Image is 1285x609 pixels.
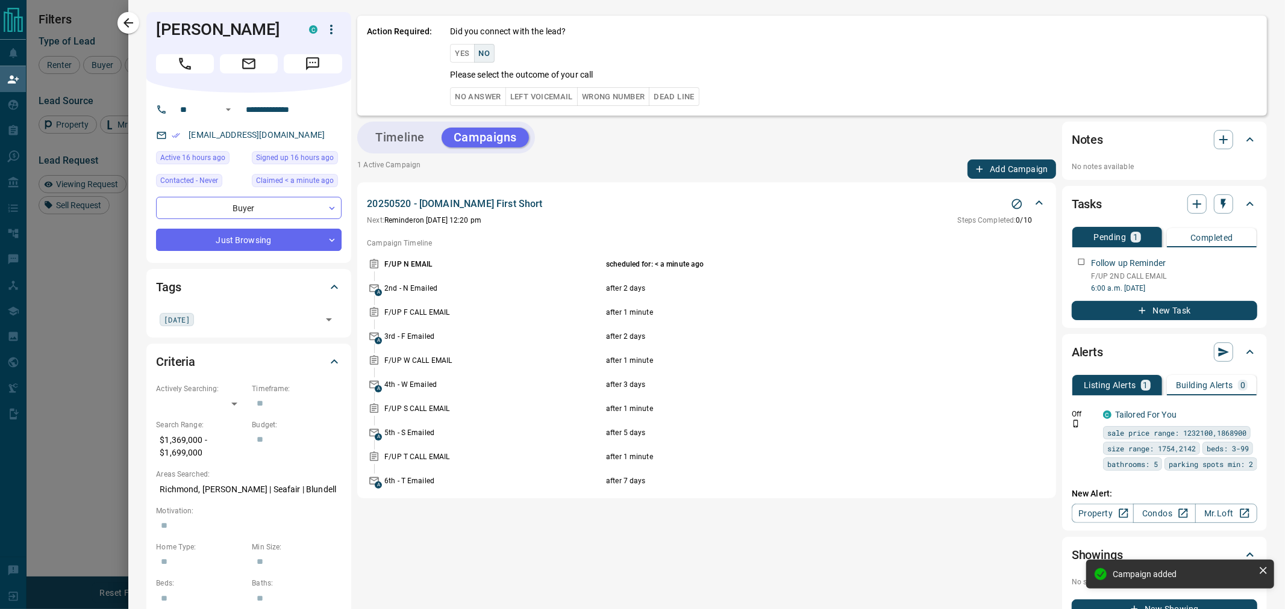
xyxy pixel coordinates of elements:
p: Action Required: [367,25,432,106]
h2: Alerts [1072,342,1103,362]
p: F/UP 2ND CALL EMAIL [1091,271,1257,282]
p: after 5 days [606,427,971,438]
p: 0 [1240,381,1245,389]
div: condos.ca [309,25,317,34]
svg: Push Notification Only [1072,419,1080,428]
div: condos.ca [1103,410,1111,419]
button: Open [320,311,337,328]
span: A [375,289,382,296]
div: Criteria [156,347,342,376]
div: Fri Sep 12 2025 [252,174,342,191]
span: Steps Completed: [958,216,1016,224]
p: F/UP T CALL EMAIL [384,451,603,462]
a: [EMAIL_ADDRESS][DOMAIN_NAME] [189,130,325,140]
p: 20250520 - [DOMAIN_NAME] First Short [367,197,542,211]
p: Listing Alerts [1084,381,1136,389]
div: Notes [1072,125,1257,154]
span: Active 16 hours ago [160,152,225,164]
p: after 1 minute [606,403,971,414]
p: Actively Searching: [156,383,246,394]
p: Did you connect with the lead? [450,25,566,38]
p: No showings booked [1072,577,1257,587]
p: scheduled for: < a minute ago [606,259,971,270]
p: Home Type: [156,542,246,552]
p: F/UP F CALL EMAIL [384,307,603,318]
p: Areas Searched: [156,469,342,480]
span: A [375,481,382,489]
span: Contacted - Never [160,175,218,187]
p: F/UP W CALL EMAIL [384,355,603,366]
button: No Answer [450,87,505,106]
p: after 7 days [606,475,971,486]
p: Timeframe: [252,383,342,394]
a: Condos [1133,504,1195,523]
span: size range: 1754,2142 [1107,442,1196,454]
div: Thu Sep 11 2025 [156,151,246,168]
h2: Tasks [1072,194,1102,214]
span: Claimed < a minute ago [256,175,334,187]
button: No [474,44,495,63]
p: Please select the outcome of your call [450,69,593,81]
p: $1,369,000 - $1,699,000 [156,430,246,463]
h1: [PERSON_NAME] [156,20,291,39]
p: F/UP N EMAIL [384,259,603,270]
button: Open [221,102,236,117]
div: Just Browsing [156,229,342,251]
div: 20250520 - [DOMAIN_NAME] First ShortStop CampaignNext:Reminderon [DATE] 12:20 pmSteps Completed:0/10 [367,194,1046,228]
p: Motivation: [156,505,342,516]
p: Campaign Timeline [367,238,1046,249]
div: Tags [156,273,342,301]
div: Thu Sep 11 2025 [252,151,342,168]
span: Message [284,54,342,73]
p: after 1 minute [606,355,971,366]
p: No notes available [1072,161,1257,172]
p: 4th - W Emailed [384,379,603,390]
span: A [375,433,382,441]
p: after 2 days [606,283,971,294]
p: Beds: [156,578,246,589]
p: 6th - T Emailed [384,475,603,486]
h2: Tags [156,277,181,297]
p: after 1 minute [606,451,971,462]
p: Off [1072,409,1096,419]
button: Campaigns [442,128,529,147]
p: Building Alerts [1176,381,1233,389]
p: 1 [1133,233,1138,241]
button: Timeline [363,128,437,147]
button: New Task [1072,301,1257,320]
h2: Notes [1072,130,1103,149]
p: Follow up Reminder [1091,257,1166,270]
span: parking spots min: 2 [1169,458,1253,470]
span: A [375,337,382,344]
div: Tasks [1072,190,1257,218]
div: Campaign added [1113,569,1254,579]
svg: Email Verified [172,131,180,140]
p: 1 [1143,381,1148,389]
p: 5th - S Emailed [384,427,603,438]
p: Completed [1190,233,1233,242]
div: Alerts [1072,338,1257,366]
button: Wrong Number [577,87,649,106]
a: Property [1072,504,1134,523]
p: 6:00 a.m. [DATE] [1091,283,1257,294]
p: Richmond, [PERSON_NAME] | Seafair | Blundell [156,480,342,499]
p: 3rd - F Emailed [384,331,603,342]
p: Budget: [252,419,342,430]
span: sale price range: 1232100,1868900 [1107,427,1246,439]
div: Buyer [156,197,342,219]
a: Tailored For You [1115,410,1177,419]
div: Showings [1072,540,1257,569]
span: Signed up 16 hours ago [256,152,334,164]
a: Mr.Loft [1195,504,1257,523]
span: Email [220,54,278,73]
p: 0 / 10 [958,215,1032,226]
span: Call [156,54,214,73]
span: beds: 3-99 [1207,442,1249,454]
p: 2nd - N Emailed [384,283,603,294]
button: Left Voicemail [505,87,578,106]
p: Reminder on [DATE] 12:20 pm [367,215,481,226]
p: 1 Active Campaign [357,159,421,179]
h2: Showings [1072,545,1123,564]
span: [DATE] [164,314,190,326]
button: Dead Line [649,87,699,106]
